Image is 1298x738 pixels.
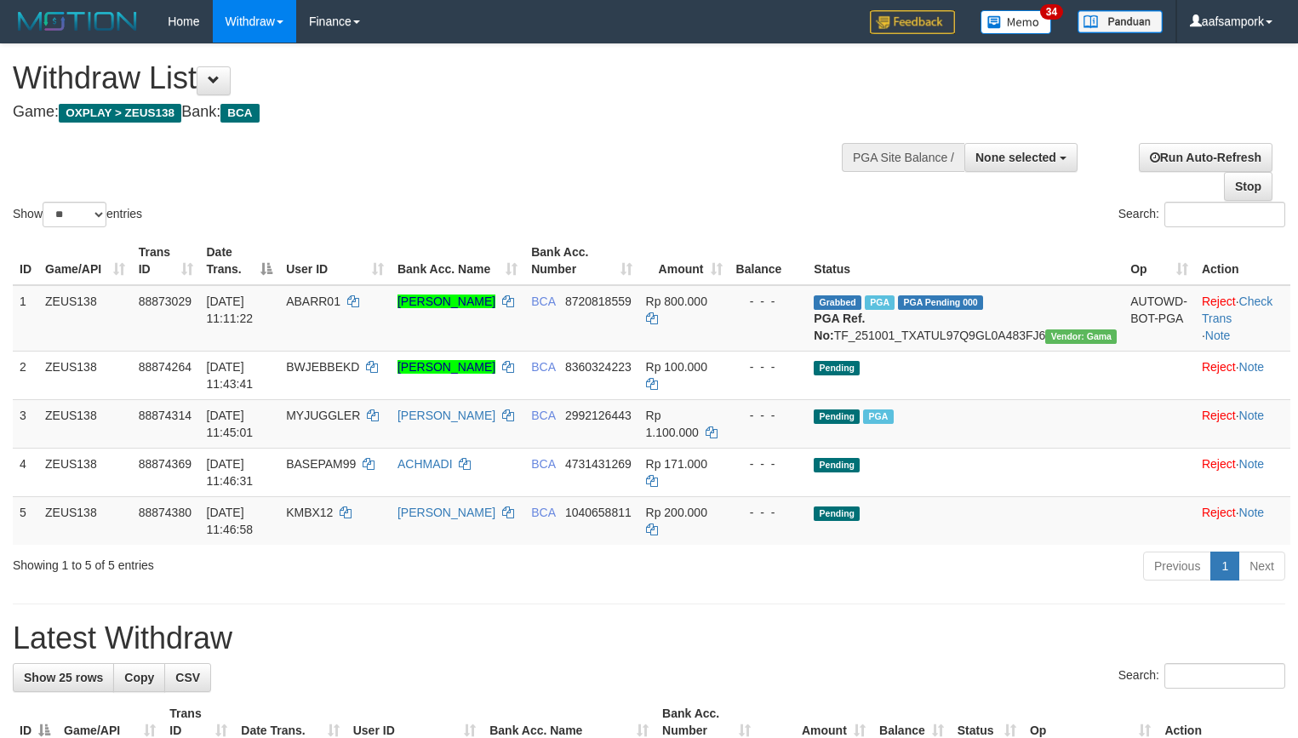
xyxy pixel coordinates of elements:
span: BWJEBBEKD [286,360,359,374]
h4: Game: Bank: [13,104,849,121]
span: Pending [814,361,860,375]
td: 5 [13,496,38,545]
th: Op: activate to sort column ascending [1124,237,1195,285]
span: 34 [1040,4,1063,20]
td: · · [1195,285,1290,352]
span: ABARR01 [286,295,340,308]
label: Search: [1118,202,1285,227]
span: [DATE] 11:46:31 [207,457,254,488]
th: Status [807,237,1124,285]
span: BCA [531,360,555,374]
span: BASEPAM99 [286,457,356,471]
td: ZEUS138 [38,496,132,545]
a: Reject [1202,409,1236,422]
img: panduan.png [1078,10,1163,33]
label: Show entries [13,202,142,227]
span: 88874314 [139,409,192,422]
span: Rp 100.000 [646,360,707,374]
a: ACHMADI [397,457,453,471]
span: [DATE] 11:46:58 [207,506,254,536]
span: Rp 200.000 [646,506,707,519]
a: [PERSON_NAME] [397,295,495,308]
span: Show 25 rows [24,671,103,684]
span: Copy [124,671,154,684]
th: Bank Acc. Name: activate to sort column ascending [391,237,524,285]
td: ZEUS138 [38,399,132,448]
span: [DATE] 11:45:01 [207,409,254,439]
span: BCA [531,409,555,422]
span: BCA [220,104,259,123]
span: Vendor URL: https://trx31.1velocity.biz [1045,329,1117,344]
span: 88873029 [139,295,192,308]
span: 88874369 [139,457,192,471]
div: - - - [736,407,801,424]
span: OXPLAY > ZEUS138 [59,104,181,123]
a: Copy [113,663,165,692]
td: TF_251001_TXATUL97Q9GL0A483FJ6 [807,285,1124,352]
a: Stop [1224,172,1272,201]
input: Search: [1164,663,1285,689]
div: PGA Site Balance / [842,143,964,172]
td: · [1195,448,1290,496]
a: Note [1239,360,1265,374]
td: 3 [13,399,38,448]
span: [DATE] 11:43:41 [207,360,254,391]
span: Copy 8720818559 to clipboard [565,295,632,308]
td: ZEUS138 [38,285,132,352]
span: [DATE] 11:11:22 [207,295,254,325]
a: Reject [1202,506,1236,519]
td: · [1195,496,1290,545]
div: - - - [736,455,801,472]
a: Run Auto-Refresh [1139,143,1272,172]
th: Balance [729,237,808,285]
a: Note [1239,457,1265,471]
td: 1 [13,285,38,352]
span: MYJUGGLER [286,409,360,422]
a: Previous [1143,552,1211,581]
img: Feedback.jpg [870,10,955,34]
input: Search: [1164,202,1285,227]
div: - - - [736,504,801,521]
span: Copy 8360324223 to clipboard [565,360,632,374]
img: MOTION_logo.png [13,9,142,34]
a: Note [1205,329,1231,342]
a: Reject [1202,360,1236,374]
select: Showentries [43,202,106,227]
a: Note [1239,506,1265,519]
a: Reject [1202,295,1236,308]
a: Next [1238,552,1285,581]
span: Marked by aafnoeunsreypich [865,295,895,310]
a: Show 25 rows [13,663,114,692]
span: Copy 2992126443 to clipboard [565,409,632,422]
span: Rp 171.000 [646,457,707,471]
span: Pending [814,506,860,521]
span: Copy 1040658811 to clipboard [565,506,632,519]
span: None selected [975,151,1056,164]
th: ID [13,237,38,285]
a: [PERSON_NAME] [397,409,495,422]
h1: Withdraw List [13,61,849,95]
a: CSV [164,663,211,692]
label: Search: [1118,663,1285,689]
th: Amount: activate to sort column ascending [639,237,729,285]
img: Button%20Memo.svg [981,10,1052,34]
a: 1 [1210,552,1239,581]
span: Copy 4731431269 to clipboard [565,457,632,471]
th: Date Trans.: activate to sort column descending [200,237,280,285]
td: ZEUS138 [38,351,132,399]
a: Reject [1202,457,1236,471]
h1: Latest Withdraw [13,621,1285,655]
span: PGA Pending [898,295,983,310]
span: BCA [531,457,555,471]
th: Action [1195,237,1290,285]
span: Rp 800.000 [646,295,707,308]
td: 2 [13,351,38,399]
td: · [1195,399,1290,448]
span: BCA [531,295,555,308]
span: BCA [531,506,555,519]
a: Check Trans [1202,295,1272,325]
span: Rp 1.100.000 [646,409,699,439]
button: None selected [964,143,1078,172]
span: KMBX12 [286,506,333,519]
th: Game/API: activate to sort column ascending [38,237,132,285]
